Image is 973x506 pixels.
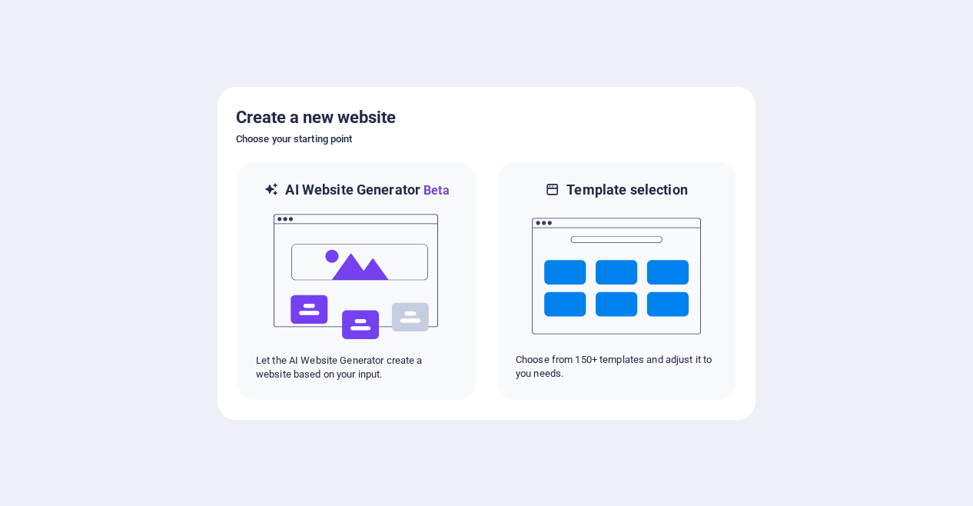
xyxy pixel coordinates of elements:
p: Let the AI Website Generator create a website based on your input. [256,354,457,381]
span: Beta [420,183,450,198]
h6: Choose your starting point [236,130,737,148]
div: AI Website GeneratorBetaaiLet the AI Website Generator create a website based on your input. [236,161,477,401]
p: Choose from 150+ templates and adjust it to you needs. [516,353,717,381]
div: Template selectionChoose from 150+ templates and adjust it to you needs. [496,161,737,401]
img: ai [272,200,441,354]
h6: AI Website Generator [285,181,449,200]
h5: Create a new website [236,105,737,130]
h6: Template selection [566,181,687,199]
